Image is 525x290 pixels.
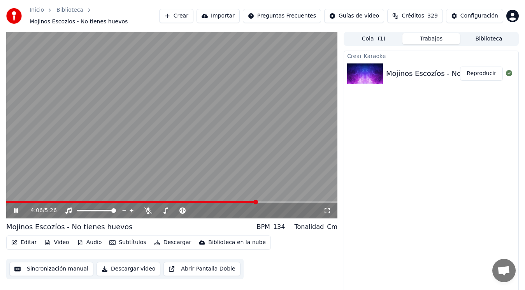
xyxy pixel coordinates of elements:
[8,237,40,248] button: Editar
[324,9,384,23] button: Guías de video
[460,12,498,20] div: Configuración
[74,237,105,248] button: Audio
[427,12,438,20] span: 329
[378,35,385,43] span: ( 1 )
[460,33,518,44] button: Biblioteca
[30,18,128,26] span: Mojinos Escozíos - No tienes huevos
[56,6,83,14] a: Biblioteca
[344,51,518,60] div: Crear Karaoke
[386,68,512,79] div: Mojinos Escozíos - No tienes huevos
[151,237,195,248] button: Descargar
[30,207,42,214] span: 4:06
[163,262,240,276] button: Abrir Pantalla Doble
[106,237,149,248] button: Subtítulos
[6,221,132,232] div: Mojinos Escozíos - No tienes huevos
[402,12,424,20] span: Créditos
[387,9,443,23] button: Créditos329
[256,222,270,232] div: BPM
[197,9,240,23] button: Importar
[492,259,516,282] div: Chat abierto
[159,9,193,23] button: Crear
[30,6,159,26] nav: breadcrumb
[30,207,49,214] div: /
[345,33,402,44] button: Cola
[294,222,324,232] div: Tonalidad
[30,6,44,14] a: Inicio
[97,262,160,276] button: Descargar video
[6,8,22,24] img: youka
[41,237,72,248] button: Video
[45,207,57,214] span: 5:26
[446,9,503,23] button: Configuración
[243,9,321,23] button: Preguntas Frecuentes
[460,67,503,81] button: Reproducir
[208,239,266,246] div: Biblioteca en la nube
[273,222,285,232] div: 134
[9,262,93,276] button: Sincronización manual
[402,33,460,44] button: Trabajos
[327,222,337,232] div: Cm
